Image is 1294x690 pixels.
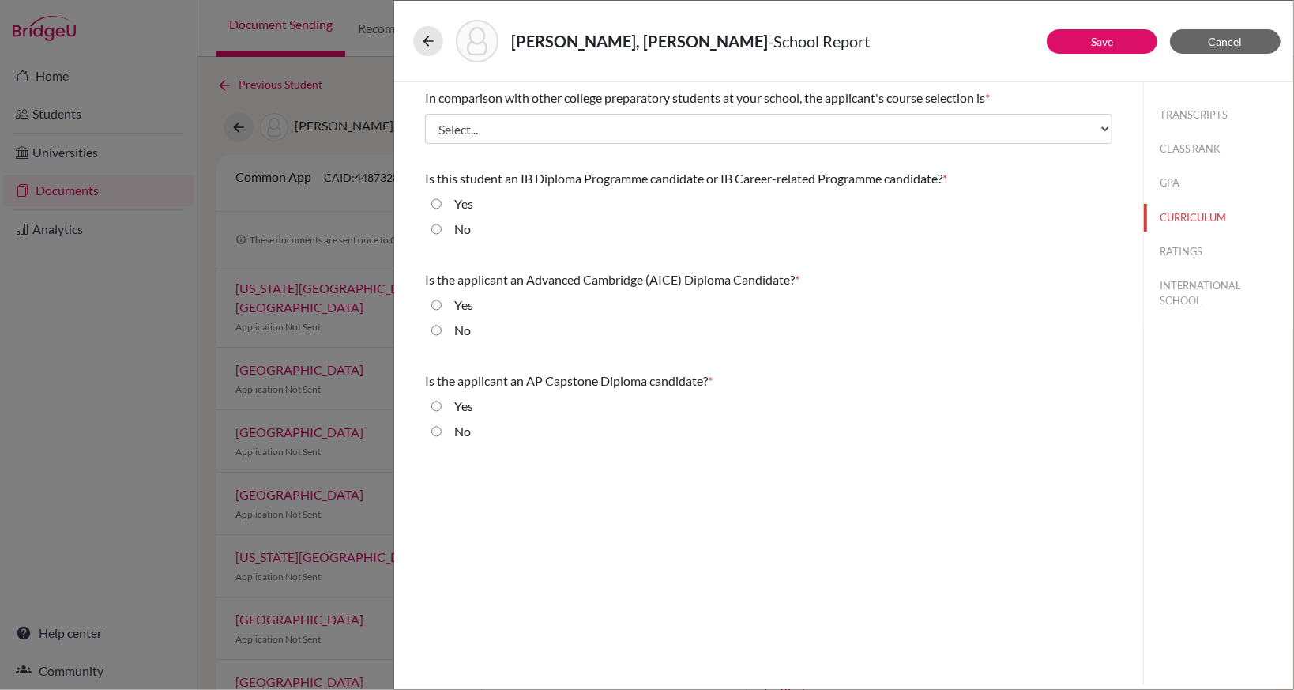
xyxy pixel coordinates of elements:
[454,296,473,315] label: Yes
[425,171,942,186] span: Is this student an IB Diploma Programme candidate or IB Career-related Programme candidate?
[1144,272,1293,315] button: INTERNATIONAL SCHOOL
[454,422,471,441] label: No
[768,32,870,51] span: - School Report
[454,220,471,239] label: No
[1144,238,1293,266] button: RATINGS
[1144,169,1293,197] button: GPA
[1144,101,1293,129] button: TRANSCRIPTS
[425,272,795,287] span: Is the applicant an Advanced Cambridge (AICE) Diploma Candidate?
[1144,204,1293,232] button: CURRICULUM
[425,373,708,388] span: Is the applicant an AP Capstone Diploma candidate?
[511,32,768,51] strong: [PERSON_NAME], [PERSON_NAME]
[454,397,473,416] label: Yes
[425,90,985,105] span: In comparison with other college preparatory students at your school, the applicant's course sele...
[454,194,473,213] label: Yes
[1144,135,1293,163] button: CLASS RANK
[454,321,471,340] label: No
